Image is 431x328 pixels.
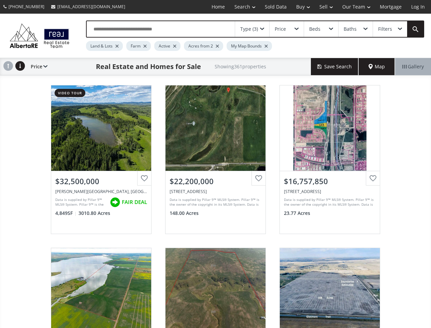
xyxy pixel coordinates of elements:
[96,62,201,71] h1: Real Estate and Homes for Sale
[55,197,106,207] div: Data is supplied by Pillar 9™ MLS® System. Pillar 9™ is the owner of the copyright in its MLS® Sy...
[284,197,374,207] div: Data is supplied by Pillar 9™ MLS® System. Pillar 9™ is the owner of the copyright in its MLS® Sy...
[284,189,376,194] div: 10646 74 Street SE, Calgary, AB T2C 5P5
[395,58,431,75] div: Gallery
[273,78,387,241] a: $16,757,850[STREET_ADDRESS]Data is supplied by Pillar 9™ MLS® System. Pillar 9™ is the owner of t...
[240,27,258,31] div: Type (3)
[126,41,151,51] div: Farm
[122,199,147,206] span: FAIR DEAL
[9,4,44,10] span: [PHONE_NUMBER]
[344,27,357,31] div: Baths
[154,41,181,51] div: Active
[44,78,158,241] a: video tour$32,500,000[PERSON_NAME][GEOGRAPHIC_DATA], [GEOGRAPHIC_DATA], [GEOGRAPHIC_DATA] T3Z 2L4...
[55,176,147,187] div: $32,500,000
[170,176,261,187] div: $22,200,000
[158,78,273,241] a: $22,200,000[STREET_ADDRESS]Data is supplied by Pillar 9™ MLS® System. Pillar 9™ is the owner of t...
[170,189,261,194] div: 13105 24 Street NE, Calgary, AB T3K5J5
[402,63,424,70] span: Gallery
[170,197,260,207] div: Data is supplied by Pillar 9™ MLS® System. Pillar 9™ is the owner of the copyright in its MLS® Sy...
[369,63,385,70] span: Map
[7,22,72,49] img: Logo
[57,4,125,10] span: [EMAIL_ADDRESS][DOMAIN_NAME]
[48,0,129,13] a: [EMAIL_ADDRESS][DOMAIN_NAME]
[170,210,199,217] span: 148.00 Acres
[86,41,123,51] div: Land & Lots
[311,58,359,75] button: Save Search
[27,58,47,75] div: Price
[227,41,272,51] div: My Map Bounds
[78,210,110,217] span: 3010.80 Acres
[55,189,147,194] div: Scott Lake Ranch, Rural Rocky View County, AB T3Z 2L4
[284,176,376,187] div: $16,757,850
[309,27,320,31] div: Beds
[275,27,286,31] div: Price
[284,210,310,217] span: 23.77 Acres
[359,58,395,75] div: Map
[55,210,77,217] span: 4,849 SF
[108,195,122,209] img: rating icon
[378,27,392,31] div: Filters
[184,41,223,51] div: Acres from 2
[215,64,266,69] h2: Showing 361 properties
